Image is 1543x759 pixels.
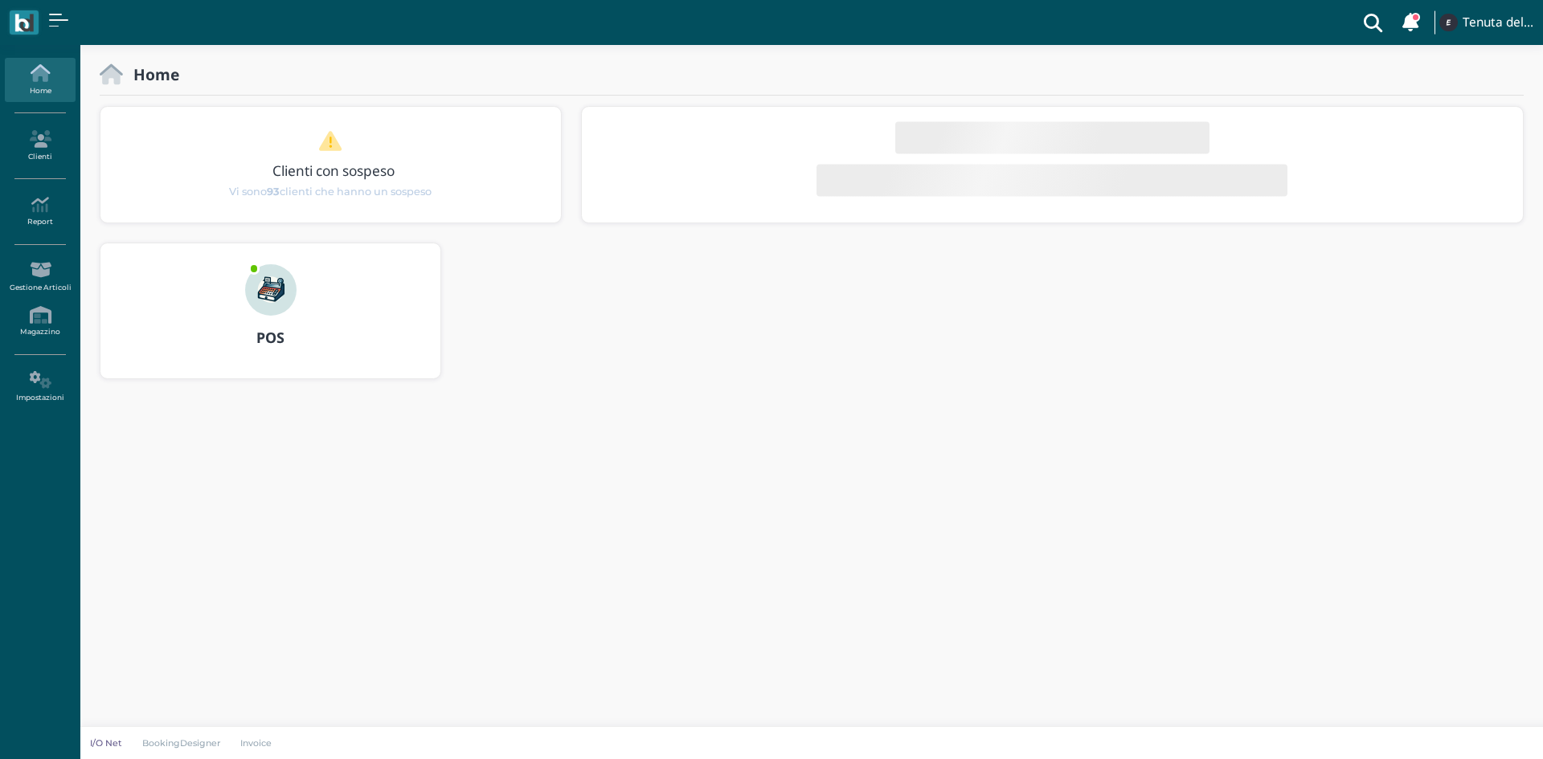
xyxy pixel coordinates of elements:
img: ... [1439,14,1457,31]
b: POS [256,328,284,347]
iframe: Help widget launcher [1429,709,1529,745]
b: 93 [267,186,280,198]
a: ... Tenuta del Barco [1437,3,1533,42]
a: Home [5,58,75,102]
a: Report [5,190,75,234]
img: ... [245,264,297,316]
a: Impostazioni [5,365,75,409]
span: Vi sono clienti che hanno un sospeso [229,184,432,199]
a: Gestione Articoli [5,255,75,299]
h3: Clienti con sospeso [134,163,533,178]
div: 1 / 1 [100,107,561,222]
h4: Tenuta del Barco [1463,16,1533,30]
a: Clienti con sospeso Vi sono93clienti che hanno un sospeso [131,130,530,199]
a: Magazzino [5,300,75,344]
h2: Home [123,66,179,83]
a: Clienti [5,124,75,168]
img: logo [14,14,33,32]
a: ... POS [100,243,441,398]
